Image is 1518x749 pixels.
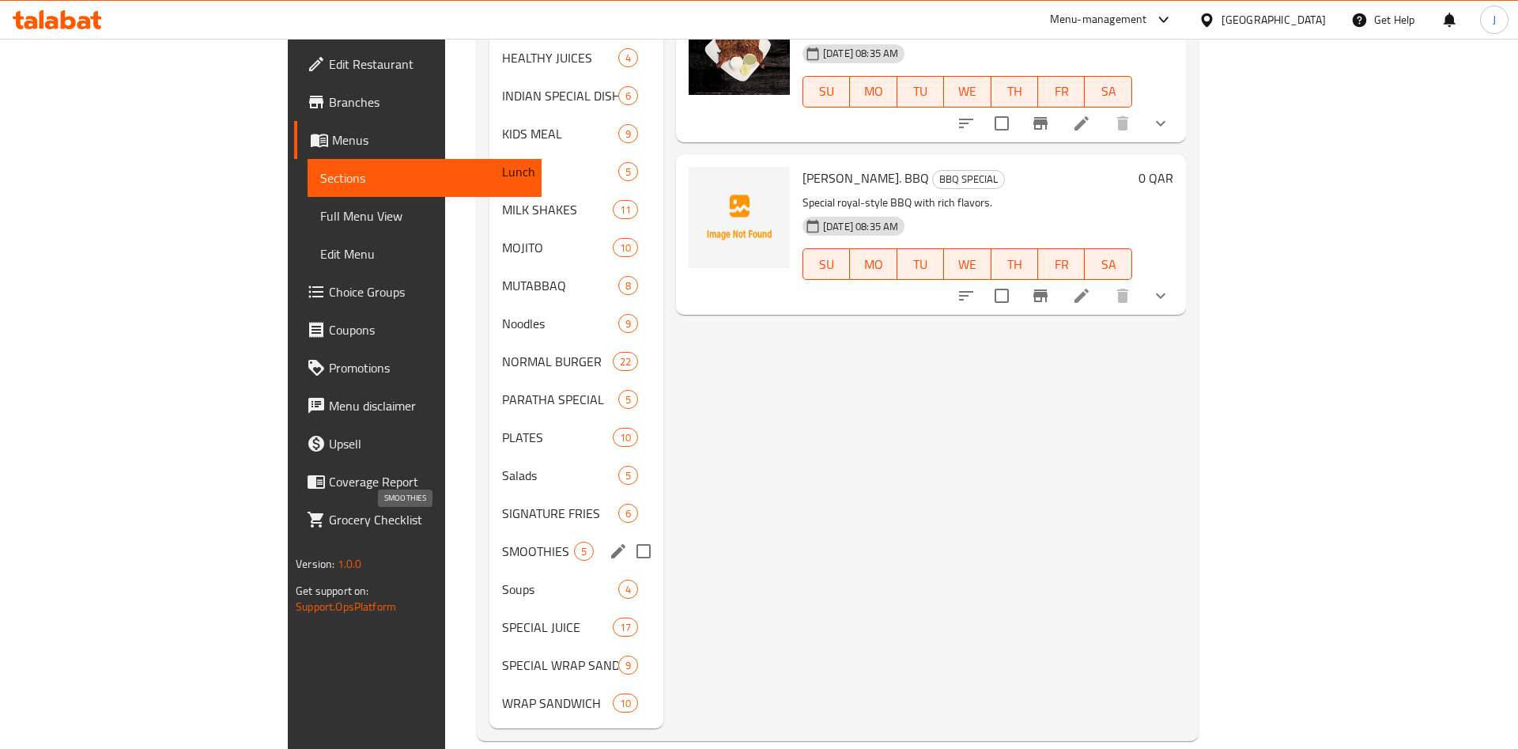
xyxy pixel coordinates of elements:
div: items [618,162,638,181]
div: items [618,504,638,523]
span: Lunch [502,162,618,181]
a: Full Menu View [308,197,542,235]
span: SU [810,80,844,103]
span: Select to update [985,107,1018,140]
div: SMOOTHIES5edit [489,532,663,570]
span: TU [904,253,938,276]
span: 17 [614,620,637,635]
button: SU [802,76,850,108]
div: items [613,694,638,713]
div: items [618,580,638,599]
div: Lunch5 [489,153,663,191]
a: Menu disclaimer [294,387,542,425]
span: Version: [296,554,334,574]
svg: Show Choices [1151,114,1170,133]
span: PLATES [502,428,613,447]
span: MO [856,80,890,103]
span: NORMAL BURGER [502,352,613,371]
div: items [613,428,638,447]
button: edit [606,539,630,563]
span: MO [856,253,890,276]
span: Menu disclaimer [329,396,529,415]
span: FR [1044,80,1078,103]
div: Soups [502,580,618,599]
p: Special royal-style BBQ with rich flavors. [802,193,1132,213]
button: TH [991,76,1038,108]
span: PARATHA SPECIAL [502,390,618,409]
div: Salads5 [489,456,663,494]
span: 9 [619,658,637,673]
span: 11 [614,202,637,218]
div: items [613,238,638,257]
span: TH [998,80,1032,103]
button: Branch-specific-item [1021,277,1059,315]
div: Menu-management [1050,10,1147,29]
span: SPECIAL JUICE [502,618,613,637]
div: INDIAN SPECIAL DISHES [502,86,618,105]
div: Noodles9 [489,305,663,342]
span: 10 [614,430,637,445]
a: Sections [308,159,542,197]
span: Coupons [329,320,529,339]
div: PLATES10 [489,418,663,456]
button: Branch-specific-item [1021,104,1059,142]
img: Royak SP. BBQ [689,167,790,268]
div: NORMAL BURGER22 [489,342,663,380]
a: Choice Groups [294,273,542,311]
button: SA [1085,76,1131,108]
a: Coverage Report [294,463,542,501]
button: delete [1104,277,1142,315]
div: MOJITO10 [489,229,663,267]
p: BBQ with bold black pepper seasoning. [802,21,1132,40]
span: 6 [619,89,637,104]
span: MILK SHAKES [502,200,613,219]
button: FR [1038,248,1085,280]
span: SU [810,253,844,276]
button: MO [850,248,897,280]
span: HEALTHY JUICES [502,48,618,67]
div: items [618,656,638,675]
div: items [618,390,638,409]
span: 22 [614,354,637,369]
div: SPECIAL WRAP SANDWICH [502,656,618,675]
a: Grocery Checklist [294,501,542,539]
span: 10 [614,696,637,711]
a: Menus [294,121,542,159]
span: 5 [619,165,637,180]
span: 5 [619,468,637,483]
span: Coverage Report [329,472,529,491]
button: WE [944,248,991,280]
span: Noodles [502,314,618,333]
span: FR [1044,253,1078,276]
span: Menus [332,131,529,149]
span: Upsell [329,434,529,453]
div: INDIAN SPECIAL DISHES6 [489,77,663,115]
span: SA [1091,253,1125,276]
button: show more [1142,277,1180,315]
button: delete [1104,104,1142,142]
span: [PERSON_NAME]. BBQ [802,166,929,190]
a: Coupons [294,311,542,349]
span: [DATE] 08:35 AM [817,219,904,234]
span: 5 [575,544,593,559]
span: Salads [502,466,618,485]
span: Get support on: [296,581,368,601]
div: PARATHA SPECIAL5 [489,380,663,418]
span: SMOOTHIES [502,542,574,561]
button: show more [1142,104,1180,142]
span: SIGNATURE FRIES [502,504,618,523]
div: items [618,48,638,67]
span: Sections [320,168,529,187]
div: [GEOGRAPHIC_DATA] [1222,11,1326,28]
a: Edit menu item [1072,286,1091,305]
svg: Show Choices [1151,286,1170,305]
div: WRAP SANDWICH [502,694,613,713]
span: Choice Groups [329,282,529,301]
